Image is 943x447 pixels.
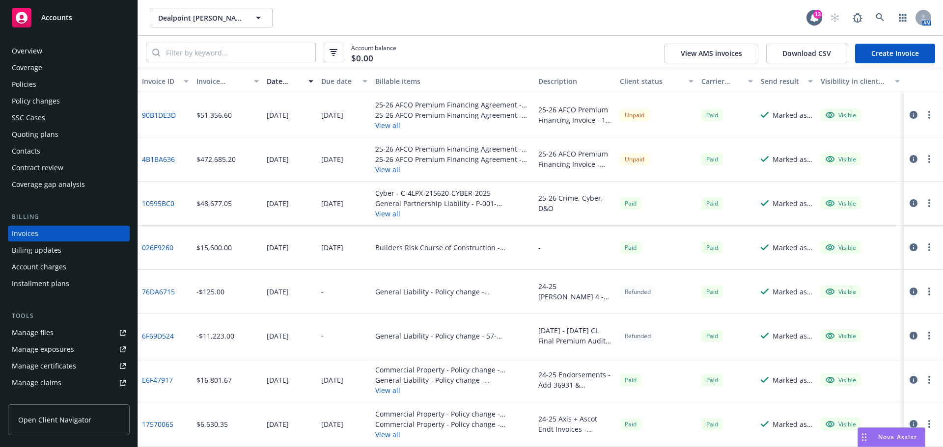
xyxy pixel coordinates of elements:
div: [DATE] [267,198,289,209]
div: General Partnership Liability - P-001-001229368-02 [375,198,530,209]
div: [DATE] - [DATE] GL Final Premium Audit - Return Premium [538,325,612,346]
button: Invoice ID [138,70,193,93]
div: [DATE] [267,242,289,253]
div: Drag to move [858,428,870,447]
div: 25-26 AFCO Premium Financing Agreement - Installment 1 [375,110,530,120]
div: Visible [826,199,856,208]
a: Quoting plans [8,127,130,142]
div: Paid [701,109,723,121]
div: Commercial Property - Policy change - ECF674293-24 [375,409,530,419]
div: Refunded [620,286,656,298]
div: Unpaid [620,109,649,121]
div: $15,600.00 [196,242,232,253]
button: Carrier status [697,70,757,93]
div: - [538,242,541,253]
button: Send result [757,70,817,93]
a: Account charges [8,259,130,275]
div: 25-26 Crime, Cyber, D&O [538,193,612,213]
div: - [321,287,324,297]
div: Paid [620,241,641,254]
span: Nova Assist [878,433,917,441]
div: Paid [701,197,723,210]
div: Marked as sent [773,198,813,209]
div: Tools [8,311,130,321]
a: Search [870,8,890,27]
button: Description [534,70,616,93]
a: 76DA6715 [142,287,175,297]
div: General Liability - Policy change - 57CESOF00TN [375,375,530,385]
span: Open Client Navigator [18,415,91,425]
div: $16,801.67 [196,375,232,385]
svg: Search [152,49,160,56]
div: Builders Risk Course of Construction - [GEOGRAPHIC_DATA] Horizontal BR Binder - IM0142825 [375,242,530,253]
a: 90B1DE3D [142,110,176,120]
span: $0.00 [351,52,373,65]
span: Paid [701,153,723,165]
a: Policy changes [8,93,130,109]
button: View all [375,385,530,395]
div: Manage files [12,325,54,341]
div: Coverage gap analysis [12,177,85,192]
a: Manage BORs [8,392,130,407]
div: General Liability - Policy change - 57-CESOF9245 [375,331,530,341]
div: Visible [826,155,856,163]
span: Manage exposures [8,342,130,357]
div: [DATE] [267,331,289,341]
div: $51,356.60 [196,110,232,120]
button: View all [375,209,530,219]
div: General Liability - Policy change - 57CESOF00TN [375,287,530,297]
div: Visibility in client dash [821,76,889,86]
div: Visible [826,110,856,119]
a: Coverage gap analysis [8,177,130,192]
span: Paid [701,330,723,342]
div: 24-25 Endorsements - Add 36931 & [STREET_ADDRESS][PERSON_NAME] [DATE] [538,369,612,390]
div: Commercial Property - Policy change - ECF674293-24 [375,419,530,429]
a: E6F47917 [142,375,173,385]
a: Manage files [8,325,130,341]
div: Commercial Property - Policy change - ECF674293-24 [375,365,530,375]
div: Paid [701,374,723,386]
a: 10595BC0 [142,198,174,209]
a: Coverage [8,60,130,76]
div: Invoices [12,226,38,241]
div: 25-26 AFCO Premium Financing Agreement - Installment 1 [375,100,530,110]
a: 6F69D524 [142,331,174,341]
a: Manage certificates [8,358,130,374]
div: Manage certificates [12,358,76,374]
a: Billing updates [8,242,130,258]
div: [DATE] [267,287,289,297]
a: Contacts [8,143,130,159]
button: Visibility in client dash [817,70,904,93]
div: Paid [701,418,723,430]
div: SSC Cases [12,110,45,126]
div: 25-26 AFCO Premium Financing Invoice - Down Payment [538,149,612,169]
button: Billable items [371,70,534,93]
div: Paid [701,241,723,254]
div: Paid [620,374,641,386]
a: Overview [8,43,130,59]
button: Client status [616,70,697,93]
div: [DATE] [321,242,343,253]
div: Visible [826,331,856,340]
div: Billing [8,212,130,222]
span: Accounts [41,14,72,22]
a: Switch app [893,8,913,27]
div: Account charges [12,259,66,275]
div: -$11,223.00 [196,331,234,341]
div: 25-26 AFCO Premium Financing Invoice - 1st Installment [538,105,612,125]
button: View all [375,120,530,131]
div: 13 [813,10,822,19]
div: Invoice amount [196,76,249,86]
div: $48,677.05 [196,198,232,209]
div: Unpaid [620,153,649,165]
button: Download CSV [766,44,847,63]
div: - [321,331,324,341]
div: Paid [620,418,641,430]
div: Policy changes [12,93,60,109]
a: 17570065 [142,419,173,429]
